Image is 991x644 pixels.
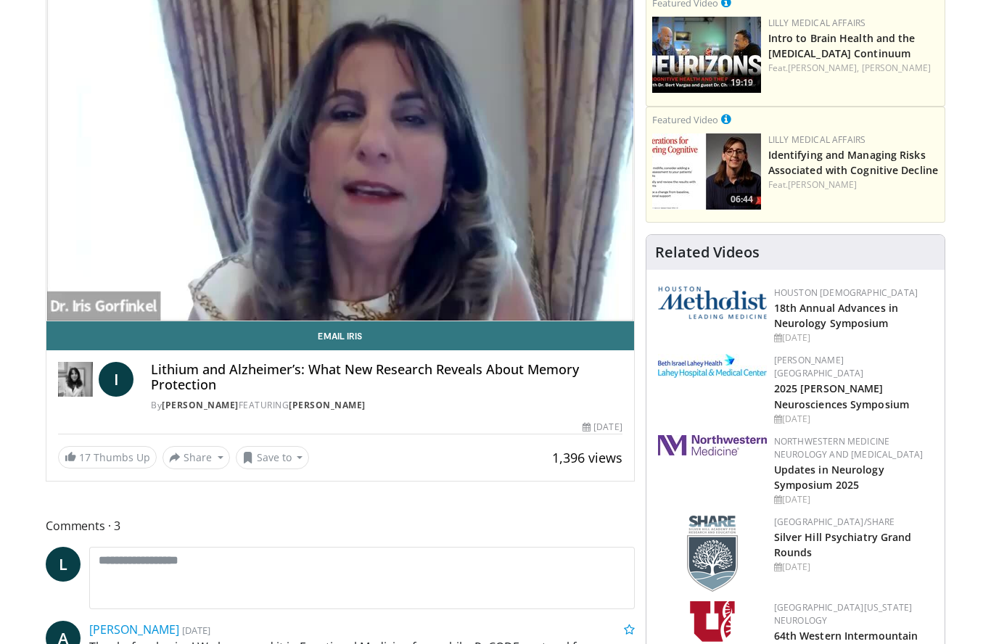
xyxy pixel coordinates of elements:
small: [DATE] [182,624,210,637]
img: fc5f84e2-5eb7-4c65-9fa9-08971b8c96b8.jpg.150x105_q85_crop-smart_upscale.jpg [652,133,761,210]
a: 2025 [PERSON_NAME] Neurosciences Symposium [774,381,909,410]
img: e7977282-282c-4444-820d-7cc2733560fd.jpg.150x105_q85_autocrop_double_scale_upscale_version-0.2.jpg [658,354,767,378]
img: f8aaeb6d-318f-4fcf-bd1d-54ce21f29e87.png.150x105_q85_autocrop_double_scale_upscale_version-0.2.png [687,516,738,592]
div: [DATE] [583,421,622,434]
a: L [46,547,81,582]
h4: Lithium and Alzheimer’s: What New Research Reveals About Memory Protection [151,362,622,393]
img: a80fd508-2012-49d4-b73e-1d4e93549e78.png.150x105_q85_crop-smart_upscale.jpg [652,17,761,93]
div: [DATE] [774,413,933,426]
a: [GEOGRAPHIC_DATA][US_STATE] Neurology [774,601,913,627]
small: Featured Video [652,113,718,126]
a: Email Iris [46,321,634,350]
button: Save to [236,446,310,469]
span: Comments 3 [46,516,635,535]
a: Lilly Medical Affairs [768,133,866,146]
a: [GEOGRAPHIC_DATA]/SHARE [774,516,895,528]
a: 17 Thumbs Up [58,446,157,468]
div: By FEATURING [151,399,622,412]
img: 5e4488cc-e109-4a4e-9fd9-73bb9237ee91.png.150x105_q85_autocrop_double_scale_upscale_version-0.2.png [658,286,767,319]
a: Houston [DEMOGRAPHIC_DATA] [774,286,918,299]
a: 19:19 [652,17,761,93]
h4: Related Videos [655,244,760,261]
span: 06:44 [726,193,757,206]
div: Feat. [768,178,939,191]
a: 18th Annual Advances in Neurology Symposium [774,301,898,330]
a: [PERSON_NAME] [89,622,179,637]
a: I [99,362,133,397]
div: [DATE] [774,561,933,574]
a: [PERSON_NAME] [289,399,366,411]
a: [PERSON_NAME] [788,178,857,191]
a: Identifying and Managing Risks Associated with Cognitive Decline [768,148,938,177]
div: [DATE] [774,493,933,506]
a: Lilly Medical Affairs [768,17,866,29]
a: Northwestern Medicine Neurology and [MEDICAL_DATA] [774,435,924,461]
div: [DATE] [774,331,933,344]
img: 2a462fb6-9365-492a-ac79-3166a6f924d8.png.150x105_q85_autocrop_double_scale_upscale_version-0.2.jpg [658,435,767,455]
a: 06:44 [652,133,761,210]
span: 19:19 [726,76,757,89]
a: Silver Hill Psychiatry Grand Rounds [774,530,912,559]
span: 1,396 views [552,449,622,466]
a: [PERSON_NAME] [162,399,239,411]
img: Dr. Iris Gorfinkel [58,362,93,397]
a: Intro to Brain Health and the [MEDICAL_DATA] Continuum [768,31,916,60]
span: 17 [79,450,91,464]
a: Updates in Neurology Symposium 2025 [774,463,884,492]
button: Share [163,446,230,469]
div: Feat. [768,62,939,75]
a: [PERSON_NAME] [862,62,931,74]
a: [PERSON_NAME][GEOGRAPHIC_DATA] [774,354,864,379]
a: [PERSON_NAME], [788,62,859,74]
